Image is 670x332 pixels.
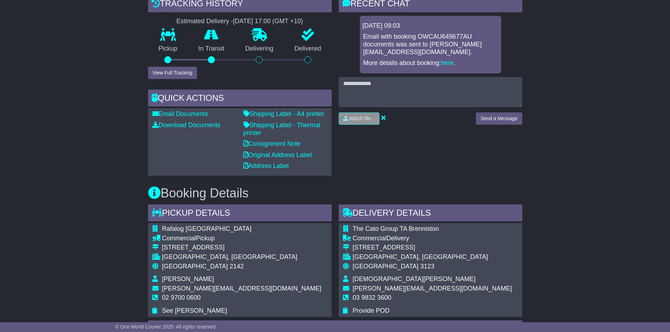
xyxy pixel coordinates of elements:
[148,18,332,25] div: Estimated Delivery -
[148,67,197,79] button: View Full Tracking
[162,285,321,292] span: [PERSON_NAME][EMAIL_ADDRESS][DOMAIN_NAME]
[284,45,332,53] p: Delivered
[148,45,188,53] p: Pickup
[152,110,208,117] a: Email Documents
[152,122,221,129] a: Download Documents
[162,307,227,314] span: See [PERSON_NAME]
[243,110,324,117] a: Shipping Label - A4 printer
[235,45,284,53] p: Delivering
[243,122,320,136] a: Shipping Label - Thermal printer
[353,285,512,292] span: [PERSON_NAME][EMAIL_ADDRESS][DOMAIN_NAME]
[233,18,303,25] div: [DATE] 17:00 (GMT +10)
[353,294,391,301] span: 03 9832 3600
[353,235,512,242] div: Delivery
[243,162,289,169] a: Address Label
[162,253,321,261] div: [GEOGRAPHIC_DATA], [GEOGRAPHIC_DATA]
[162,235,196,242] span: Commercial
[339,204,522,223] div: Delivery Details
[441,59,454,66] a: here
[353,244,512,252] div: [STREET_ADDRESS]
[162,263,228,270] span: [GEOGRAPHIC_DATA]
[363,59,498,67] p: More details about booking: .
[230,263,244,270] span: 2142
[115,324,217,330] span: © One World Courier 2025. All rights reserved.
[353,263,419,270] span: [GEOGRAPHIC_DATA]
[353,253,512,261] div: [GEOGRAPHIC_DATA], [GEOGRAPHIC_DATA]
[243,151,312,158] a: Original Address Label
[353,225,439,232] span: The Cato Group TA Brenniston
[353,275,476,282] span: [DEMOGRAPHIC_DATA][PERSON_NAME]
[353,235,387,242] span: Commercial
[148,186,522,200] h3: Booking Details
[162,235,321,242] div: Pickup
[162,244,321,252] div: [STREET_ADDRESS]
[162,294,201,301] span: 02 9700 0600
[188,45,235,53] p: In Transit
[162,225,251,232] span: Rafalog [GEOGRAPHIC_DATA]
[476,112,522,125] button: Send a Message
[353,307,390,314] span: Provide POD
[162,275,214,282] span: [PERSON_NAME]
[363,22,498,30] div: [DATE] 09:03
[363,33,498,56] p: Email with booking OWCAU649677AU documents was sent to [PERSON_NAME][EMAIL_ADDRESS][DOMAIN_NAME].
[148,204,332,223] div: Pickup Details
[420,263,434,270] span: 3123
[148,90,332,109] div: Quick Actions
[243,140,301,147] a: Consignment Note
